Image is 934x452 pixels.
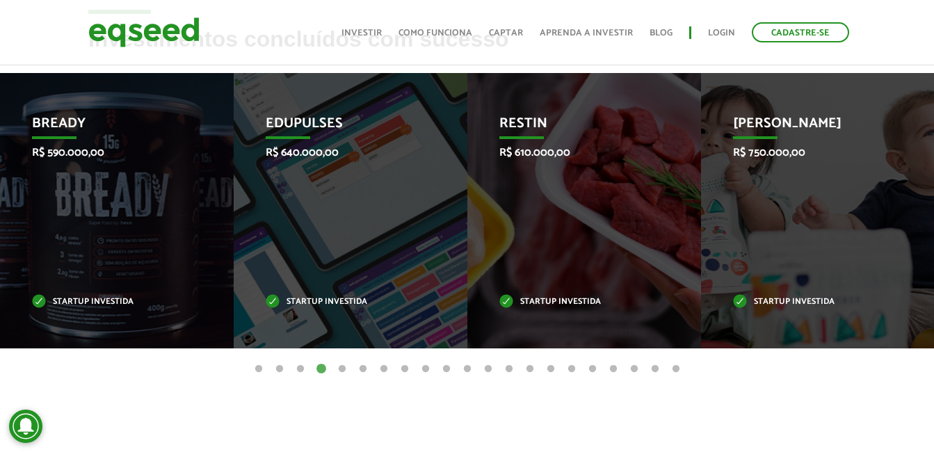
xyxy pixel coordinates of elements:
[733,146,882,159] p: R$ 750.000,00
[544,362,558,376] button: 15 of 21
[523,362,537,376] button: 14 of 21
[398,29,472,38] a: Como funciona
[586,362,599,376] button: 17 of 21
[499,298,648,306] p: Startup investida
[440,362,453,376] button: 10 of 21
[32,298,181,306] p: Startup investida
[293,362,307,376] button: 3 of 21
[252,362,266,376] button: 1 of 21
[752,22,849,42] a: Cadastre-se
[335,362,349,376] button: 5 of 21
[502,362,516,376] button: 13 of 21
[32,115,181,139] p: Bready
[341,29,382,38] a: Investir
[565,362,579,376] button: 16 of 21
[481,362,495,376] button: 12 of 21
[32,146,181,159] p: R$ 590.000,00
[606,362,620,376] button: 18 of 21
[540,29,633,38] a: Aprenda a investir
[733,115,882,139] p: [PERSON_NAME]
[419,362,433,376] button: 9 of 21
[499,146,648,159] p: R$ 610.000,00
[733,298,882,306] p: Startup investida
[489,29,523,38] a: Captar
[377,362,391,376] button: 7 of 21
[627,362,641,376] button: 19 of 21
[398,362,412,376] button: 8 of 21
[266,298,414,306] p: Startup investida
[669,362,683,376] button: 21 of 21
[650,29,673,38] a: Blog
[356,362,370,376] button: 6 of 21
[499,115,648,139] p: Restin
[460,362,474,376] button: 11 of 21
[648,362,662,376] button: 20 of 21
[266,146,414,159] p: R$ 640.000,00
[273,362,287,376] button: 2 of 21
[266,115,414,139] p: Edupulses
[314,362,328,376] button: 4 of 21
[708,29,735,38] a: Login
[88,14,200,51] img: EqSeed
